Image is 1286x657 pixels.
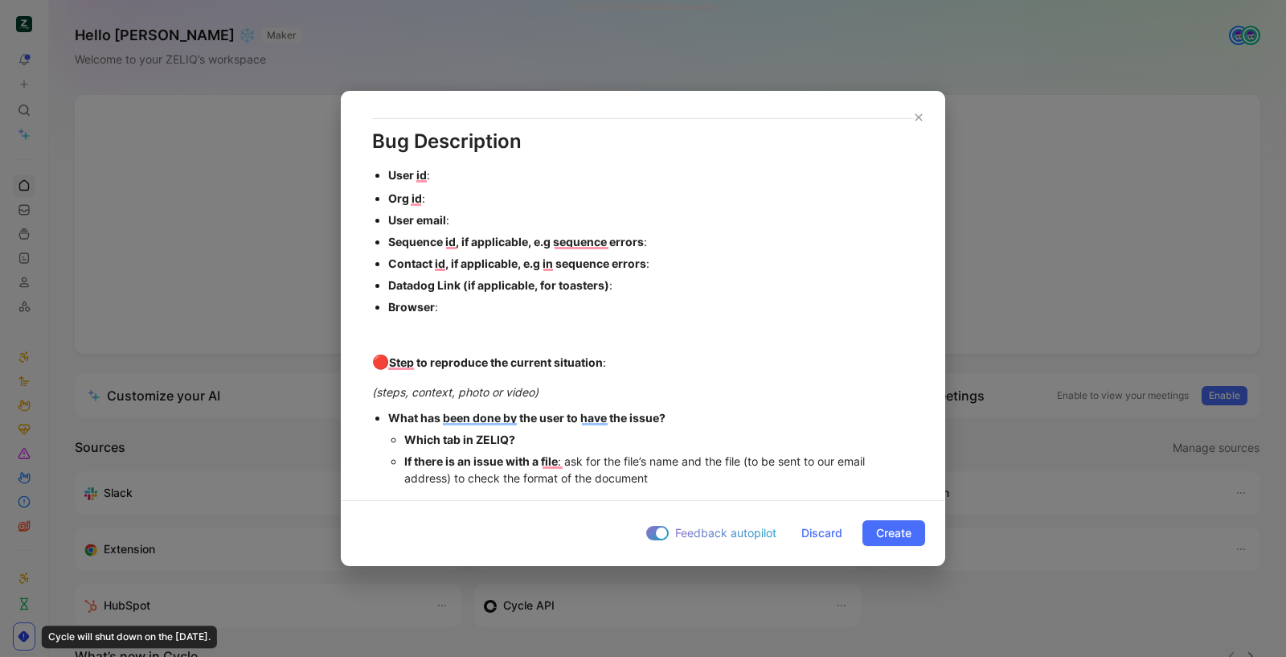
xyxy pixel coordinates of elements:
[388,191,422,205] strong: Org id
[801,524,842,543] span: Discard
[675,524,776,543] span: Feedback autopilot
[372,354,389,370] span: 🔴
[388,298,914,315] div: :
[388,235,644,248] strong: Sequence id, if applicable, e.g sequence errors
[788,520,856,546] button: Discard
[404,453,914,487] div: : ask for the file’s name and the file (to be sent to our email address) to check the format of t...
[388,168,427,182] strong: User id
[388,278,609,292] strong: Datadog Link (if applicable, for toasters)
[862,520,925,546] button: Create
[388,166,914,183] div: :
[388,233,914,250] div: :
[372,385,539,399] em: (steps, context, photo or video)
[388,190,914,207] div: :
[388,211,914,228] div: :
[876,524,911,543] span: Create
[388,257,646,270] strong: Contact id, if applicable, e.g in sequence errors
[404,433,515,446] strong: Which tab in ZELIQ?
[404,454,558,468] strong: If there is an issue with a file
[372,352,914,373] div: :
[388,277,914,294] div: :
[372,127,914,156] div: Bug Description
[42,626,217,648] div: Cycle will shut down on the [DATE].
[388,213,446,227] strong: User email
[389,355,603,369] strong: Step to reproduce the current situation
[388,255,914,272] div: :
[388,411,666,425] strong: What has been done by the user to have the issue?
[388,300,435,314] strong: Browser
[641,523,781,544] button: Feedback autopilot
